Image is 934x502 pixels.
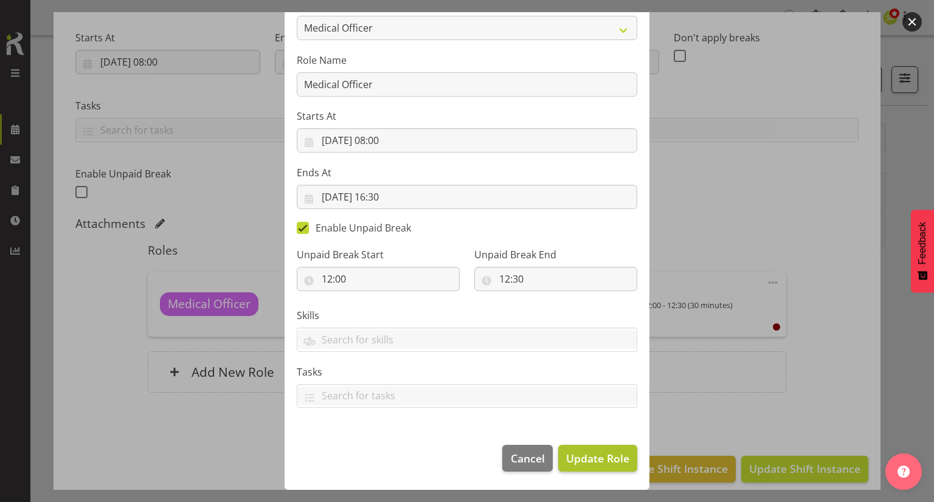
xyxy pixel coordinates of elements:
input: Search for tasks [297,387,637,405]
label: Role Name [297,53,637,67]
span: Feedback [917,222,928,264]
label: Unpaid Break End [474,247,637,262]
label: Starts At [297,109,637,123]
button: Cancel [502,445,552,472]
img: help-xxl-2.png [898,466,910,478]
input: Search for skills [297,330,637,349]
span: Enable Unpaid Break [309,222,411,234]
input: Click to select... [297,128,637,153]
label: Skills [297,308,637,323]
label: Unpaid Break Start [297,247,460,262]
button: Update Role [558,445,637,472]
input: E.g. Waiter 1 [297,72,637,97]
span: Cancel [511,450,545,466]
span: Update Role [566,450,629,466]
button: Feedback - Show survey [911,210,934,292]
input: Click to select... [297,185,637,209]
input: Click to select... [474,267,637,291]
label: Tasks [297,365,637,379]
label: Ends At [297,165,637,180]
input: Click to select... [297,267,460,291]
